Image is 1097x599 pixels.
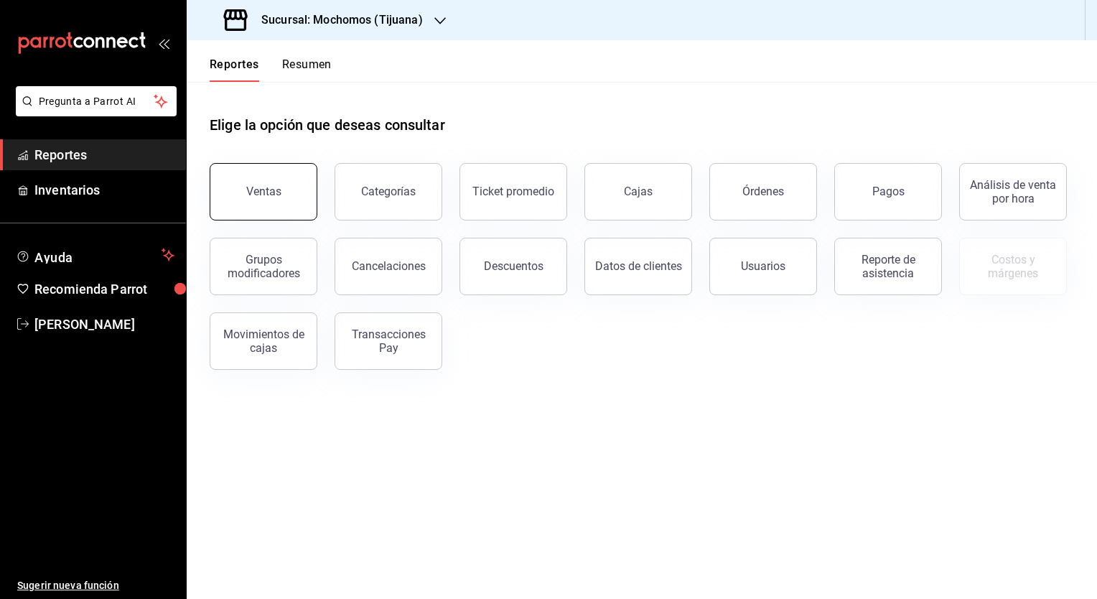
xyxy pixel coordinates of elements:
[39,94,154,109] span: Pregunta a Parrot AI
[282,57,332,82] button: Resumen
[741,259,785,273] div: Usuarios
[595,259,682,273] div: Datos de clientes
[361,185,416,198] div: Categorías
[250,11,423,29] h3: Sucursal: Mochomos (Tijuana)
[16,86,177,116] button: Pregunta a Parrot AI
[34,180,174,200] span: Inventarios
[584,238,692,295] button: Datos de clientes
[34,315,174,334] span: [PERSON_NAME]
[210,238,317,295] button: Grupos modificadores
[335,163,442,220] button: Categorías
[210,114,445,136] h1: Elige la opción que deseas consultar
[968,253,1058,280] div: Costos y márgenes
[246,185,281,198] div: Ventas
[335,312,442,370] button: Transacciones Pay
[34,246,156,264] span: Ayuda
[459,238,567,295] button: Descuentos
[834,163,942,220] button: Pagos
[352,259,426,273] div: Cancelaciones
[210,163,317,220] button: Ventas
[844,253,933,280] div: Reporte de asistencia
[210,57,332,82] div: navigation tabs
[484,259,543,273] div: Descuentos
[34,279,174,299] span: Recomienda Parrot
[584,163,692,220] button: Cajas
[34,145,174,164] span: Reportes
[210,57,259,82] button: Reportes
[742,185,784,198] div: Órdenes
[17,578,174,593] span: Sugerir nueva función
[872,185,905,198] div: Pagos
[968,178,1058,205] div: Análisis de venta por hora
[10,104,177,119] a: Pregunta a Parrot AI
[472,185,554,198] div: Ticket promedio
[709,238,817,295] button: Usuarios
[624,185,653,198] div: Cajas
[709,163,817,220] button: Órdenes
[959,163,1067,220] button: Análisis de venta por hora
[344,328,433,355] div: Transacciones Pay
[219,328,308,355] div: Movimientos de cajas
[158,37,169,49] button: open_drawer_menu
[959,238,1067,295] button: Contrata inventarios para ver este reporte
[459,163,567,220] button: Ticket promedio
[834,238,942,295] button: Reporte de asistencia
[335,238,442,295] button: Cancelaciones
[219,253,308,280] div: Grupos modificadores
[210,312,317,370] button: Movimientos de cajas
